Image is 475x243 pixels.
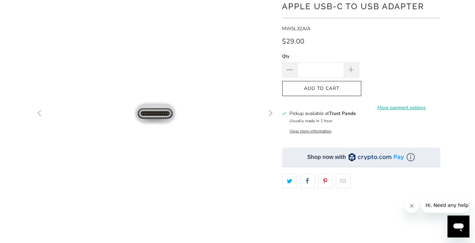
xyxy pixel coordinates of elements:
a: Share this on Twitter [282,174,297,188]
button: View store information [290,128,331,134]
iframe: Button to launch messaging window [448,216,470,238]
small: Usually ready in 1 hour [290,118,332,124]
span: Hi. Need any help? [4,5,49,10]
label: Qty [282,53,359,60]
a: Email this to a friend [336,174,351,188]
span: $29.00 [282,37,305,46]
a: Share this on Facebook [300,174,315,188]
iframe: Message from company [421,198,470,213]
div: Shop now with [307,153,346,161]
iframe: Reviews Widget [282,200,440,223]
b: Trust Panda [329,110,356,117]
a: Share this on Pinterest [318,174,333,188]
a: More payment options [363,104,440,112]
iframe: Close message [405,199,419,213]
span: MW5L3ZA/A [282,25,311,32]
span: Add to Cart [290,86,354,92]
button: Add to Cart [282,81,361,96]
h3: Pickup available at [290,110,356,117]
